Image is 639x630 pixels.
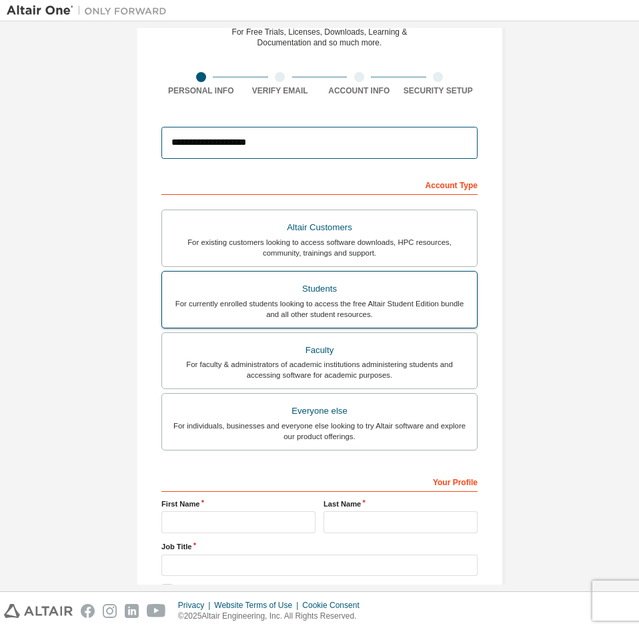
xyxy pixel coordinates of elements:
[161,499,315,509] label: First Name
[161,85,241,96] div: Personal Info
[178,611,368,622] p: © 2025 Altair Engineering, Inc. All Rights Reserved.
[170,298,469,320] div: For currently enrolled students looking to access the free Altair Student Edition bundle and all ...
[81,604,95,618] img: facebook.svg
[161,584,324,595] label: I accept the
[170,420,469,442] div: For individuals, businesses and everyone else looking to try Altair software and explore our prod...
[214,600,302,611] div: Website Terms of Use
[7,4,173,17] img: Altair One
[161,174,478,195] div: Account Type
[170,237,469,258] div: For existing customers looking to access software downloads, HPC resources, community, trainings ...
[161,541,478,552] label: Job Title
[170,280,469,298] div: Students
[302,600,367,611] div: Cookie Consent
[324,499,478,509] label: Last Name
[170,402,469,420] div: Everyone else
[125,604,139,618] img: linkedin.svg
[170,341,469,360] div: Faculty
[170,359,469,380] div: For faculty & administrators of academic institutions administering students and accessing softwa...
[399,85,478,96] div: Security Setup
[161,470,478,492] div: Your Profile
[232,27,408,48] div: For Free Trials, Licenses, Downloads, Learning & Documentation and so much more.
[4,604,73,618] img: altair_logo.svg
[147,604,166,618] img: youtube.svg
[241,85,320,96] div: Verify Email
[170,218,469,237] div: Altair Customers
[319,85,399,96] div: Account Info
[103,604,117,618] img: instagram.svg
[178,600,214,611] div: Privacy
